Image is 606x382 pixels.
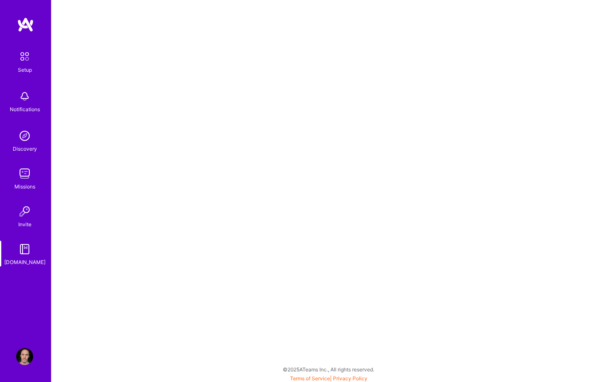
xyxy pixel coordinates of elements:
[16,48,34,65] img: setup
[333,375,367,382] a: Privacy Policy
[10,105,40,114] div: Notifications
[14,348,35,365] a: User Avatar
[18,65,32,74] div: Setup
[51,359,606,380] div: © 2025 ATeams Inc., All rights reserved.
[16,348,33,365] img: User Avatar
[13,144,37,153] div: Discovery
[16,203,33,220] img: Invite
[290,375,367,382] span: |
[4,258,46,267] div: [DOMAIN_NAME]
[18,220,31,229] div: Invite
[16,127,33,144] img: discovery
[14,182,35,191] div: Missions
[16,241,33,258] img: guide book
[16,165,33,182] img: teamwork
[290,375,330,382] a: Terms of Service
[17,17,34,32] img: logo
[16,88,33,105] img: bell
